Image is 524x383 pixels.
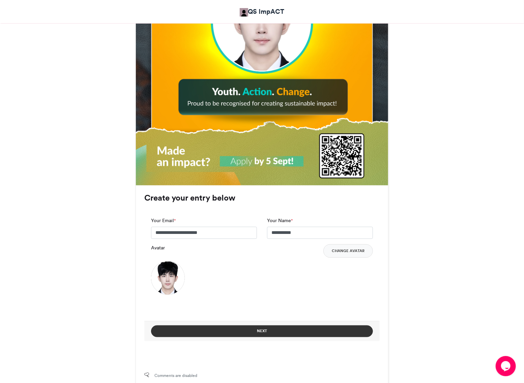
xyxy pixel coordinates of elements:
[151,261,185,295] img: 1755529969.443-b2dcae4267c1926e4edbba7f5065fdc4d8f11412.png
[267,217,293,224] label: Your Name
[323,244,373,258] button: Change Avatar
[154,373,197,379] span: Comments are disabled
[496,356,517,376] iframe: chat widget
[151,325,373,337] button: Next
[240,8,248,16] img: QS ImpACT QS ImpACT
[144,194,380,202] h3: Create your entry below
[151,244,165,251] label: Avatar
[151,217,176,224] label: Your Email
[240,7,285,16] a: QS ImpACT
